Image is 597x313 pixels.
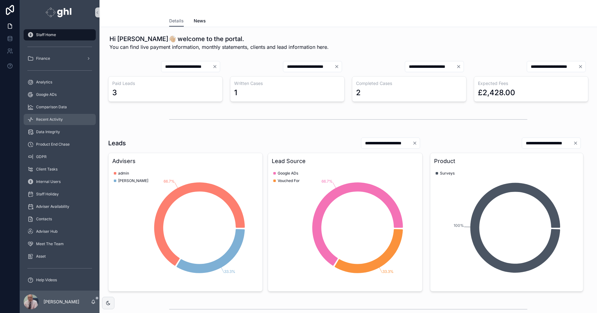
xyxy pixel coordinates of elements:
[24,114,96,125] a: Recent Activity
[112,157,259,166] h3: Advisers
[24,213,96,225] a: Contacts
[36,241,64,246] span: Meet The Team
[24,251,96,262] a: Asset
[112,80,219,86] h3: Paid Leads
[36,154,47,159] span: GDPR
[578,64,585,69] button: Clear
[36,92,57,97] span: Google ADs
[112,168,259,287] div: chart
[108,139,126,147] h1: Leads
[164,179,175,184] tspan: 66.7%
[20,25,99,291] div: scrollable content
[24,77,96,88] a: Analytics
[272,168,418,287] div: chart
[356,88,361,98] div: 2
[36,229,58,234] span: Adviser Hub
[24,126,96,138] a: Data Integrity
[478,80,584,86] h3: Expected Fees
[36,80,52,85] span: Analytics
[24,53,96,64] a: Finance
[278,171,298,176] span: Google ADs
[24,226,96,237] a: Adviser Hub
[234,88,237,98] div: 1
[24,151,96,162] a: GDPR
[224,269,235,274] tspan: 33.3%
[36,56,50,61] span: Finance
[36,129,60,134] span: Data Integrity
[573,141,581,146] button: Clear
[356,80,462,86] h3: Completed Cases
[36,217,52,222] span: Contacts
[440,171,455,176] span: Surveys
[478,88,515,98] div: £2,428.00
[36,167,58,172] span: Client Tasks
[46,7,73,17] img: App logo
[44,299,79,305] p: [PERSON_NAME]
[24,176,96,187] a: Internal Users
[36,32,56,37] span: Staff Home
[194,18,206,24] span: News
[109,35,329,43] h1: Hi [PERSON_NAME]👋🏼 welcome to the portal.
[272,157,418,166] h3: Lead Source
[454,223,464,228] tspan: 100%
[234,80,340,86] h3: Written Cases
[334,64,342,69] button: Clear
[24,201,96,212] a: Adviser Availability
[36,204,69,209] span: Adviser Availability
[24,139,96,150] a: Product End Chase
[382,269,394,274] tspan: 33.3%
[24,101,96,113] a: Comparison Data
[36,179,61,184] span: Internal Users
[118,171,129,176] span: admin
[36,117,63,122] span: Recent Activity
[194,15,206,28] a: News
[112,88,117,98] div: 3
[109,43,329,51] span: You can find live payment information, monthly statements, clients and lead information here.
[456,64,464,69] button: Clear
[24,89,96,100] a: Google ADs
[36,254,46,259] span: Asset
[322,179,333,184] tspan: 66.7%
[36,192,59,197] span: Staff Holiday
[24,164,96,175] a: Client Tasks
[412,141,420,146] button: Clear
[24,29,96,40] a: Staff Home
[169,15,184,27] a: Details
[24,274,96,286] a: Help Videos
[118,178,148,183] span: [PERSON_NAME]
[36,105,67,110] span: Comparison Data
[36,278,57,283] span: Help Videos
[24,238,96,250] a: Meet The Team
[212,64,220,69] button: Clear
[434,168,579,287] div: chart
[169,18,184,24] span: Details
[36,142,70,147] span: Product End Chase
[24,189,96,200] a: Staff Holiday
[278,178,300,183] span: Vouched For
[434,157,579,166] h3: Product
